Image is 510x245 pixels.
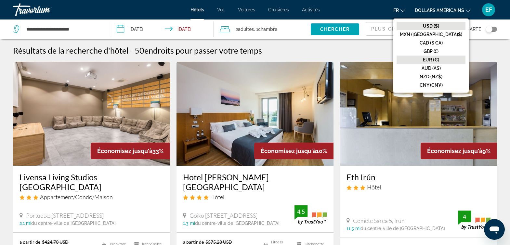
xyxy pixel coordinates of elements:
[311,23,359,35] button: Chercher
[294,208,307,215] div: 4.5
[205,239,232,245] del: $575.28 USD
[422,66,441,71] font: AUD (A$)
[427,148,482,154] span: Économisez jusqu'à
[110,19,214,39] button: Check-in date: Oct 3, 2025 Check-out date: Oct 5, 2025
[415,8,464,13] font: dollars américains
[238,7,255,12] a: Voitures
[458,211,490,230] img: trustyou-badge.svg
[268,7,289,12] a: Croisières
[238,27,254,32] span: Adultes
[214,19,311,39] button: Travelers: 2 adults, 0 children
[261,148,316,154] span: Économisez jusqu'à
[458,213,471,221] div: 4
[371,26,449,32] span: Plus grandes économies
[397,64,465,72] button: AUD (A$)
[183,239,204,245] span: a partir de
[130,45,133,55] span: -
[254,25,277,34] span: , 1
[397,30,465,39] button: MXN ([GEOGRAPHIC_DATA]$)
[347,184,490,191] div: 3 star Hotel
[367,184,381,191] span: Hôtel
[397,72,465,81] button: NZD (NZ$)
[183,221,195,226] span: 1.3 mi
[397,47,465,56] button: GBP (£)
[144,45,262,55] span: endroits pour passer votre temps
[13,62,170,166] img: Hotel image
[397,56,465,64] button: EUR (€)
[135,45,262,55] h2: 50
[420,83,443,88] font: CNY (CN¥)
[420,40,443,45] font: CAD ($ CA)
[347,226,360,231] span: 11.5 mi
[302,7,320,12] a: Activités
[415,6,470,15] button: Changer de devise
[190,212,257,219] span: Goiko [STREET_ADDRESS]
[466,25,481,34] span: Carte
[20,172,163,192] a: Livensa Living Studios [GEOGRAPHIC_DATA]
[20,221,31,226] span: 2.1 mi
[190,7,204,12] a: Hôtels
[42,239,69,245] del: $424.70 USD
[485,6,492,13] font: EF
[423,23,439,29] font: USD ($)
[400,32,462,37] font: MXN ([GEOGRAPHIC_DATA]$)
[360,226,445,231] span: du centre-ville de [GEOGRAPHIC_DATA]
[97,148,152,154] span: Économisez jusqu'à
[183,193,327,200] div: 4 star Hotel
[217,7,225,12] a: Vol.
[371,25,404,33] mat-select: Sort by
[195,221,280,226] span: du centre-ville de [GEOGRAPHIC_DATA]
[26,212,104,219] span: Portuetxe [STREET_ADDRESS]
[13,1,78,18] a: Travorium
[397,22,465,30] button: USD ($)
[320,27,350,32] span: Chercher
[20,193,163,200] div: 3 star Apartment
[294,205,327,225] img: trustyou-badge.svg
[393,6,405,15] button: Changer de langue
[420,74,442,79] font: NZD (NZ$)
[177,62,333,166] img: Hotel image
[423,57,439,62] font: EUR (€)
[40,193,113,200] span: Appartement/Condo/Maison
[347,172,490,182] a: Eth Irún
[13,45,128,55] h1: Résultats de la recherche d'hôtel
[91,143,170,159] div: 33%
[480,3,497,17] button: Menu utilisateur
[340,62,497,166] img: Hotel image
[397,81,465,89] button: CNY (CN¥)
[210,193,224,200] span: Hôtel
[183,172,327,192] a: Hotel [PERSON_NAME][GEOGRAPHIC_DATA]
[421,143,497,159] div: 9%
[31,221,116,226] span: du centre-ville de [GEOGRAPHIC_DATA]
[393,8,399,13] font: fr
[236,25,254,34] span: 2
[424,49,438,54] font: GBP (£)
[254,143,333,159] div: 10%
[258,27,277,32] span: Chambre
[484,219,505,240] iframe: Bouton de lancement de la fenêtre de messagerie
[481,26,497,32] button: Toggle map
[353,217,405,224] span: Comete Sarea 5, Irun
[20,239,40,245] span: a partir de
[397,39,465,47] button: CAD ($ CA)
